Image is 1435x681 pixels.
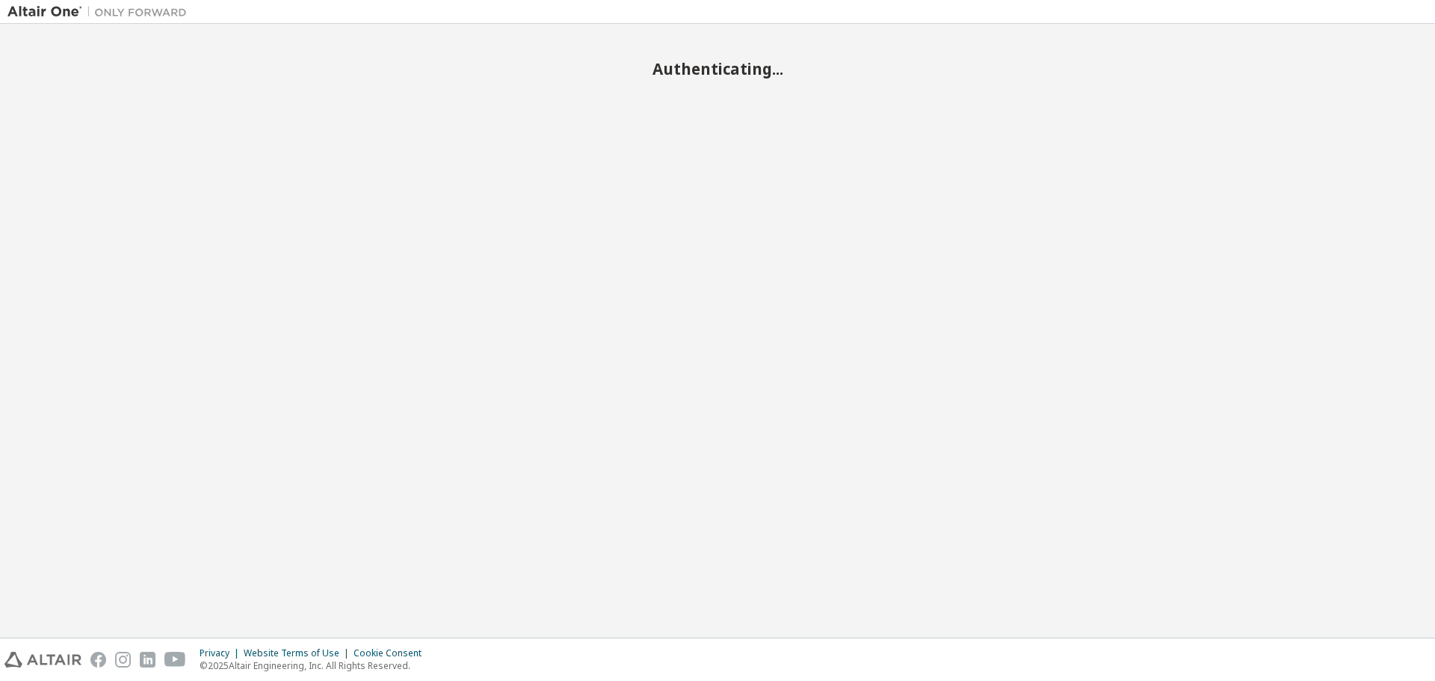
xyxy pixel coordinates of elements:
img: instagram.svg [115,652,131,668]
img: altair_logo.svg [4,652,81,668]
p: © 2025 Altair Engineering, Inc. All Rights Reserved. [200,659,430,672]
h2: Authenticating... [7,59,1428,78]
img: Altair One [7,4,194,19]
div: Privacy [200,647,244,659]
div: Website Terms of Use [244,647,354,659]
div: Cookie Consent [354,647,430,659]
img: linkedin.svg [140,652,155,668]
img: youtube.svg [164,652,186,668]
img: facebook.svg [90,652,106,668]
